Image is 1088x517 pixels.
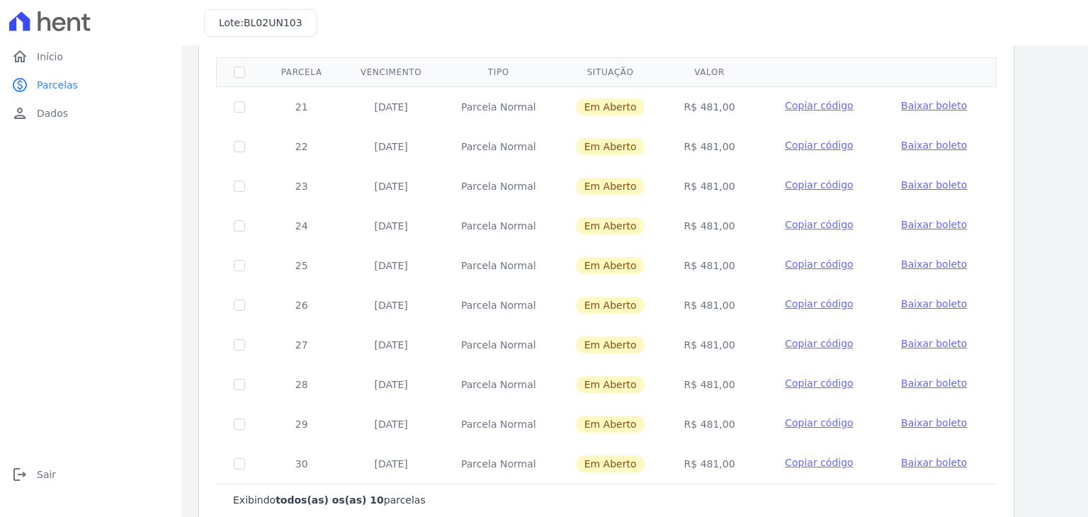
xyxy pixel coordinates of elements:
i: home [11,48,28,65]
i: person [11,105,28,122]
td: R$ 481,00 [664,285,754,325]
span: BL02UN103 [244,17,302,28]
td: 23 [262,166,341,206]
a: homeInício [6,42,176,71]
span: Em Aberto [576,297,645,314]
button: Copiar código [771,178,867,192]
a: Baixar boleto [901,217,967,232]
td: Parcela Normal [441,206,556,246]
span: Em Aberto [576,257,645,274]
span: Em Aberto [576,217,645,234]
span: Início [37,50,63,64]
td: 29 [262,404,341,444]
span: Baixar boleto [901,457,967,468]
span: Em Aberto [576,138,645,155]
button: Copiar código [771,455,867,470]
td: R$ 481,00 [664,206,754,246]
span: Em Aberto [576,416,645,433]
td: 25 [262,246,341,285]
button: Copiar código [771,416,867,430]
td: [DATE] [341,206,441,246]
td: [DATE] [341,246,441,285]
span: Em Aberto [576,455,645,472]
span: Copiar código [785,140,853,151]
td: R$ 481,00 [664,246,754,285]
td: R$ 481,00 [664,166,754,206]
span: Copiar código [785,298,853,309]
td: 22 [262,127,341,166]
th: Vencimento [341,57,441,86]
td: Parcela Normal [441,285,556,325]
td: 26 [262,285,341,325]
a: Baixar boleto [901,257,967,271]
span: Parcelas [37,78,78,92]
span: Em Aberto [576,336,645,353]
td: 30 [262,444,341,484]
a: Baixar boleto [901,336,967,351]
td: 24 [262,206,341,246]
td: Parcela Normal [441,444,556,484]
span: Copiar código [785,417,853,428]
span: Dados [37,106,68,120]
button: Copiar código [771,336,867,351]
button: Copiar código [771,257,867,271]
th: Tipo [441,57,556,86]
span: Em Aberto [576,178,645,195]
span: Baixar boleto [901,298,967,309]
td: [DATE] [341,444,441,484]
td: 27 [262,325,341,365]
span: Baixar boleto [901,258,967,270]
td: [DATE] [341,325,441,365]
a: Baixar boleto [901,297,967,311]
a: Baixar boleto [901,98,967,113]
a: personDados [6,99,176,127]
p: Exibindo parcelas [233,493,426,507]
td: R$ 481,00 [664,127,754,166]
button: Copiar código [771,217,867,232]
span: Baixar boleto [901,100,967,111]
span: Copiar código [785,457,853,468]
span: Copiar código [785,100,853,111]
td: R$ 481,00 [664,444,754,484]
td: [DATE] [341,365,441,404]
td: R$ 481,00 [664,365,754,404]
span: Baixar boleto [901,417,967,428]
span: Baixar boleto [901,219,967,230]
span: Baixar boleto [901,140,967,151]
span: Copiar código [785,179,853,191]
span: Baixar boleto [901,377,967,389]
h3: Lote: [219,16,302,30]
td: [DATE] [341,166,441,206]
td: Parcela Normal [441,166,556,206]
th: Situação [556,57,665,86]
span: Copiar código [785,219,853,230]
span: Copiar código [785,338,853,349]
td: Parcela Normal [441,365,556,404]
td: R$ 481,00 [664,325,754,365]
span: Em Aberto [576,376,645,393]
td: R$ 481,00 [664,404,754,444]
td: Parcela Normal [441,246,556,285]
th: Parcela [262,57,341,86]
td: Parcela Normal [441,325,556,365]
button: Copiar código [771,98,867,113]
span: Sair [37,467,56,482]
a: logoutSair [6,460,176,489]
b: todos(as) os(as) 10 [276,494,384,506]
span: Copiar código [785,377,853,389]
td: Parcela Normal [441,86,556,127]
button: Copiar código [771,376,867,390]
a: paidParcelas [6,71,176,99]
td: 21 [262,86,341,127]
th: Valor [664,57,754,86]
a: Baixar boleto [901,455,967,470]
td: [DATE] [341,285,441,325]
td: [DATE] [341,127,441,166]
span: Baixar boleto [901,338,967,349]
span: Baixar boleto [901,179,967,191]
td: Parcela Normal [441,127,556,166]
i: paid [11,76,28,93]
span: Em Aberto [576,98,645,115]
td: [DATE] [341,86,441,127]
a: Baixar boleto [901,138,967,152]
